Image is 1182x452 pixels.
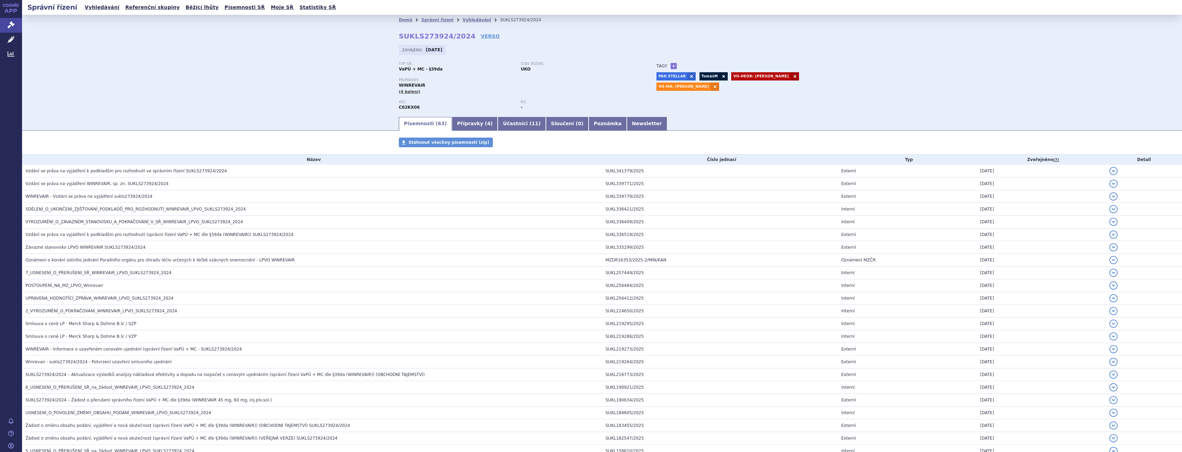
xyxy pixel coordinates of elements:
[977,394,1106,407] td: [DATE]
[841,385,855,390] span: Interní
[602,305,838,318] td: SUKL224650/2025
[841,207,855,212] span: Interní
[602,267,838,279] td: SUKL257449/2025
[977,267,1106,279] td: [DATE]
[123,3,182,12] a: Referenční skupiny
[656,62,667,70] h3: Tagy
[977,381,1106,394] td: [DATE]
[841,321,855,326] span: Interní
[841,245,856,250] span: Externí
[977,241,1106,254] td: [DATE]
[1053,158,1059,162] abbr: (?)
[1109,167,1118,175] button: detail
[977,279,1106,292] td: [DATE]
[521,100,636,104] p: RS:
[841,296,855,301] span: Interní
[841,169,856,173] span: Externí
[408,140,489,145] span: Stáhnout všechny písemnosti (zip)
[977,177,1106,190] td: [DATE]
[977,318,1106,330] td: [DATE]
[602,394,838,407] td: SUKL190634/2025
[977,305,1106,318] td: [DATE]
[1109,409,1118,417] button: detail
[977,154,1106,165] th: Zveřejněno
[602,292,838,305] td: SUKL256412/2025
[602,330,838,343] td: SUKL219286/2025
[589,117,627,131] a: Poznámka
[521,67,531,72] strong: UKO
[602,381,838,394] td: SUKL190921/2025
[841,423,856,428] span: Externí
[841,232,856,237] span: Externí
[977,254,1106,267] td: [DATE]
[602,165,838,177] td: SUKL341379/2025
[977,216,1106,228] td: [DATE]
[1109,205,1118,213] button: detail
[841,194,856,199] span: Externí
[977,356,1106,368] td: [DATE]
[1109,243,1118,251] button: detail
[977,228,1106,241] td: [DATE]
[25,436,338,441] span: Žádost o změnu obsahu podání, vyjádření a nová skutečnost (správní řízení VaPÚ + MC dle §39da (WI...
[399,62,514,66] p: Typ SŘ:
[399,138,493,147] a: Stáhnout všechny písemnosti (zip)
[500,15,550,25] li: SUKLS273924/2024
[399,78,643,82] p: Přípravky:
[22,2,83,12] h2: Správní řízení
[578,121,581,126] span: 0
[602,241,838,254] td: SUKL335299/2025
[1109,192,1118,201] button: detail
[25,270,172,275] span: 7_USNESENÍ_O_PŘERUŠENÍ_SŘ_WINREVAIR_LPVO_SUKLS273924_2024
[841,359,856,364] span: Externí
[399,32,476,40] strong: SUKLS273924/2024
[402,47,424,53] span: Zahájeno:
[838,154,977,165] th: Typ
[481,33,500,40] a: VERSO
[25,423,350,428] span: Žádost o změnu obsahu podání, vyjádření a nová skutečnost (správní řízení VaPÚ + MC dle §39da (WI...
[841,258,876,262] span: Oznámení MZČR
[83,3,122,12] a: Vyhledávání
[546,117,589,131] a: Sloučení (0)
[841,309,855,313] span: Interní
[463,18,491,22] a: Vyhledávání
[25,410,211,415] span: USNESENÍ_O_POVOLENÍ_ZMĚNY_OBSAHU_PODÁNÍ_WINREVAIR_LPVO_SUKLS273924_2024
[399,100,514,104] p: ATC:
[25,258,295,262] span: Oznámení o konání ústního jednání Poradního orgánu pro úhradu léčiv určených k léčbě vzácných one...
[1109,421,1118,430] button: detail
[222,3,267,12] a: Písemnosti SŘ
[977,330,1106,343] td: [DATE]
[487,121,490,126] span: 4
[1109,256,1118,264] button: detail
[841,410,855,415] span: Interní
[977,407,1106,419] td: [DATE]
[602,407,838,419] td: SUKL184605/2025
[656,83,711,91] a: VO-MA: [PERSON_NAME]
[22,154,602,165] th: Název
[399,89,421,94] span: (4 balení)
[1109,358,1118,366] button: detail
[841,334,855,339] span: Interní
[1109,396,1118,404] button: detail
[452,117,498,131] a: Přípravky (4)
[421,18,454,22] a: Správní řízení
[841,283,855,288] span: Interní
[1109,218,1118,226] button: detail
[426,47,443,52] strong: [DATE]
[841,436,856,441] span: Externí
[977,343,1106,356] td: [DATE]
[521,62,636,66] p: Stav řízení:
[602,190,838,203] td: SUKL339779/2025
[977,190,1106,203] td: [DATE]
[25,385,194,390] span: 6_USNESENÍ_O_PŘERUŠENÍ_SŘ_na_žádost_WINREVAIR_LPVO_SUKLS273924_2024
[671,63,677,69] a: +
[1109,383,1118,391] button: detail
[25,359,172,364] span: Winrevair - sukls273924/2024 - Potvrzení uzavření smluvního ujednání
[498,117,546,131] a: Účastníci (11)
[977,203,1106,216] td: [DATE]
[731,72,790,80] a: VO-HEOR: [PERSON_NAME]
[25,372,425,377] span: SUKLS273924/2024 – Aktualizace výsledků analýzy nákladové efektivity a dopadu na rozpočet s cenov...
[25,194,153,199] span: WINREVAIR - Vzdání se práva na vyjádření sukls273924/2024
[602,177,838,190] td: SUKL339771/2025
[25,169,227,173] span: Vzdání se práva na vyjádření k podkladům pro rozhodnutí ve správním řízení SUKLS273924/2024
[399,117,452,131] a: Písemnosti (63)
